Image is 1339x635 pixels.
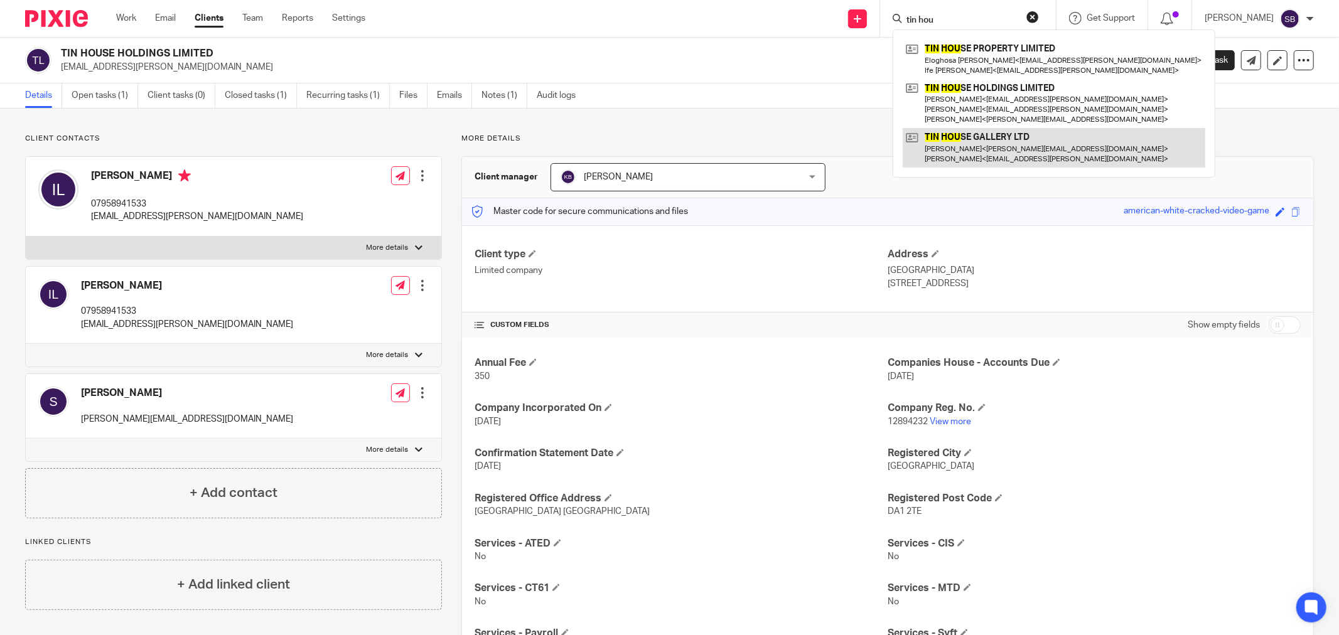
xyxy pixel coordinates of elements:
[888,264,1301,277] p: [GEOGRAPHIC_DATA]
[537,83,585,108] a: Audit logs
[475,492,888,505] h4: Registered Office Address
[116,12,136,24] a: Work
[471,205,688,218] p: Master code for secure communications and files
[25,47,51,73] img: svg%3E
[1280,9,1300,29] img: svg%3E
[399,83,428,108] a: Files
[888,582,1301,595] h4: Services - MTD
[584,173,653,181] span: [PERSON_NAME]
[195,12,223,24] a: Clients
[282,12,313,24] a: Reports
[930,417,971,426] a: View more
[306,83,390,108] a: Recurring tasks (1)
[888,552,899,561] span: No
[72,83,138,108] a: Open tasks (1)
[475,537,888,550] h4: Services - ATED
[1205,12,1274,24] p: [PERSON_NAME]
[1026,11,1039,23] button: Clear
[25,537,442,547] p: Linked clients
[190,483,277,503] h4: + Add contact
[178,169,191,182] i: Primary
[61,47,927,60] h2: TIN HOUSE HOLDINGS LIMITED
[888,248,1301,261] h4: Address
[888,447,1301,460] h4: Registered City
[38,387,68,417] img: svg%3E
[25,10,88,27] img: Pixie
[81,413,293,425] p: [PERSON_NAME][EMAIL_ADDRESS][DOMAIN_NAME]
[888,462,974,471] span: [GEOGRAPHIC_DATA]
[437,83,472,108] a: Emails
[888,537,1301,550] h4: Services - CIS
[61,61,1143,73] p: [EMAIL_ADDRESS][PERSON_NAME][DOMAIN_NAME]
[81,305,293,317] p: 07958941533
[888,507,922,516] span: DA1 2TE
[91,210,303,223] p: [EMAIL_ADDRESS][PERSON_NAME][DOMAIN_NAME]
[475,248,888,261] h4: Client type
[38,169,78,210] img: svg%3E
[475,264,888,277] p: Limited company
[475,356,888,370] h4: Annual Fee
[888,417,928,426] span: 12894232
[332,12,365,24] a: Settings
[475,582,888,595] h4: Services - CT61
[475,402,888,415] h4: Company Incorporated On
[81,279,293,292] h4: [PERSON_NAME]
[367,243,409,253] p: More details
[81,387,293,400] h4: [PERSON_NAME]
[81,318,293,331] p: [EMAIL_ADDRESS][PERSON_NAME][DOMAIN_NAME]
[561,169,576,184] img: svg%3E
[888,597,899,606] span: No
[888,492,1301,505] h4: Registered Post Code
[38,279,68,309] img: svg%3E
[475,171,538,183] h3: Client manager
[461,134,1314,144] p: More details
[475,320,888,330] h4: CUSTOM FIELDS
[475,372,490,381] span: 350
[225,83,297,108] a: Closed tasks (1)
[888,402,1301,415] h4: Company Reg. No.
[91,169,303,185] h4: [PERSON_NAME]
[475,552,486,561] span: No
[148,83,215,108] a: Client tasks (0)
[475,597,486,606] span: No
[177,575,290,594] h4: + Add linked client
[242,12,263,24] a: Team
[367,445,409,455] p: More details
[888,372,914,381] span: [DATE]
[888,356,1301,370] h4: Companies House - Accounts Due
[481,83,527,108] a: Notes (1)
[475,447,888,460] h4: Confirmation Statement Date
[1087,14,1135,23] span: Get Support
[475,462,501,471] span: [DATE]
[1188,319,1260,331] label: Show empty fields
[367,350,409,360] p: More details
[475,507,650,516] span: [GEOGRAPHIC_DATA] [GEOGRAPHIC_DATA]
[25,134,442,144] p: Client contacts
[25,83,62,108] a: Details
[905,15,1018,26] input: Search
[155,12,176,24] a: Email
[475,417,501,426] span: [DATE]
[888,277,1301,290] p: [STREET_ADDRESS]
[91,198,303,210] p: 07958941533
[1124,205,1269,219] div: american-white-cracked-video-game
